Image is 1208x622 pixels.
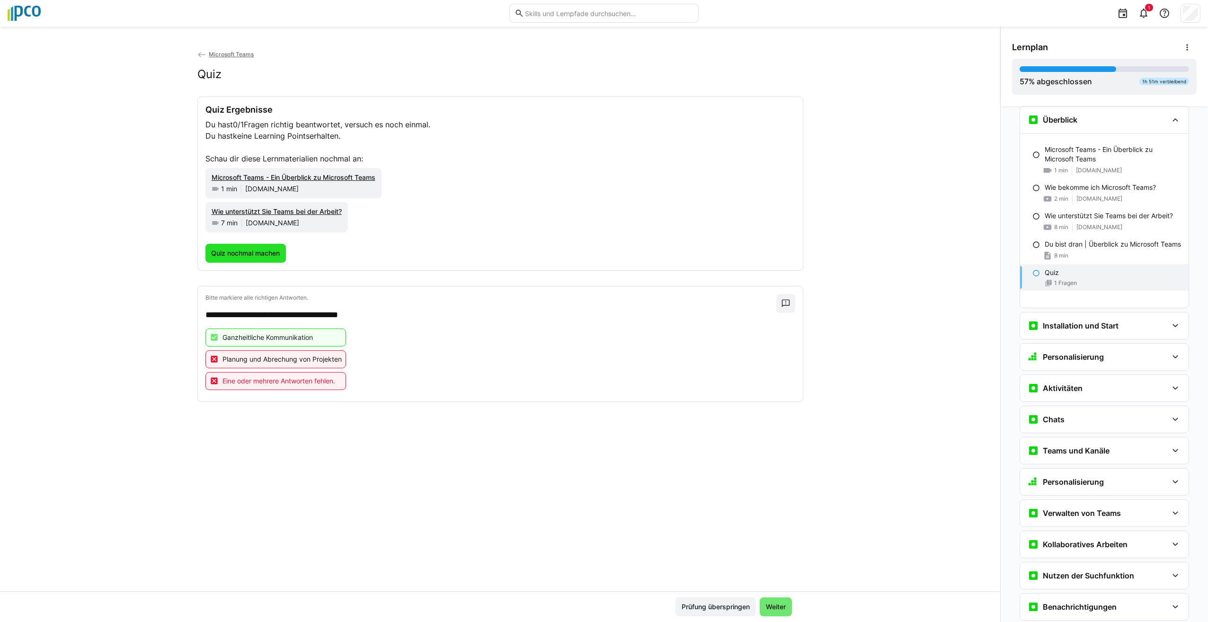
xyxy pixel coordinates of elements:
h3: Kollaboratives Arbeiten [1043,540,1128,549]
h3: Überblick [1043,115,1077,124]
button: Quiz nochmal machen [205,244,286,263]
span: Wie unterstützt Sie Teams bei der Arbeit? [212,207,342,215]
p: Ganzheitliche Kommunikation [222,333,313,342]
span: 1 min [221,184,237,194]
span: Microsoft Teams [209,51,254,58]
p: Wie unterstützt Sie Teams bei der Arbeit? [1045,211,1173,221]
span: 1 Fragen [1054,279,1077,287]
h2: Quiz [197,67,222,81]
h3: Personalisierung [1043,477,1104,487]
span: Microsoft Teams - Ein Überblick zu Microsoft Teams [212,173,375,181]
p: Microsoft Teams - Ein Überblick zu Microsoft Teams [1045,145,1181,164]
p: Wie bekomme ich Microsoft Teams? [1045,183,1156,192]
h3: Personalisierung [1043,352,1104,362]
span: 8 min [1054,223,1068,231]
span: 1 [1148,5,1150,10]
h3: Quiz Ergebnisse [205,105,795,115]
a: Microsoft Teams [197,51,254,58]
h3: Benachrichtigungen [1043,602,1117,612]
button: Weiter [760,597,792,616]
span: [DOMAIN_NAME] [1076,167,1122,174]
input: Skills und Lernpfade durchsuchen… [524,9,693,18]
span: 8 min [1054,252,1068,259]
span: Weiter [764,602,787,612]
span: 2 min [1054,195,1068,203]
h3: Chats [1043,415,1065,424]
p: Quiz [1045,268,1059,277]
p: Bitte markiere alle richtigen Antworten. [205,294,776,302]
span: [DOMAIN_NAME] [1076,195,1122,203]
span: Eine oder mehrere Antworten fehlen. [222,376,335,386]
span: 57 [1020,77,1029,86]
span: Quiz nochmal machen [210,249,281,258]
h3: Teams und Kanäle [1043,446,1110,455]
p: Planung und Abrechung von Projekten [222,355,342,364]
h3: Nutzen der Suchfunktion [1043,571,1134,580]
span: [DOMAIN_NAME] [1076,223,1122,231]
p: Schau dir diese Lernmaterialien nochmal an: [205,153,795,164]
h3: Verwalten von Teams [1043,508,1121,518]
div: 1h 51m verbleibend [1139,78,1189,85]
p: Du hast Fragen richtig beantwortet, versuch es noch einmal. [205,119,795,130]
h3: Aktivitäten [1043,383,1083,393]
span: keine Learning Points [233,131,310,141]
span: [DOMAIN_NAME] [246,218,299,228]
h3: Installation und Start [1043,321,1119,330]
span: [DOMAIN_NAME] [245,184,299,194]
div: % abgeschlossen [1020,76,1092,87]
span: Prüfung überspringen [680,602,751,612]
span: Lernplan [1012,42,1048,53]
p: Du bist dran | Überblick zu Microsoft Teams [1045,240,1181,249]
span: 0/1 [233,120,244,129]
span: 1 min [1054,167,1068,174]
button: Prüfung überspringen [675,597,756,616]
span: 7 min [221,218,238,228]
p: Du hast erhalten. [205,130,795,142]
